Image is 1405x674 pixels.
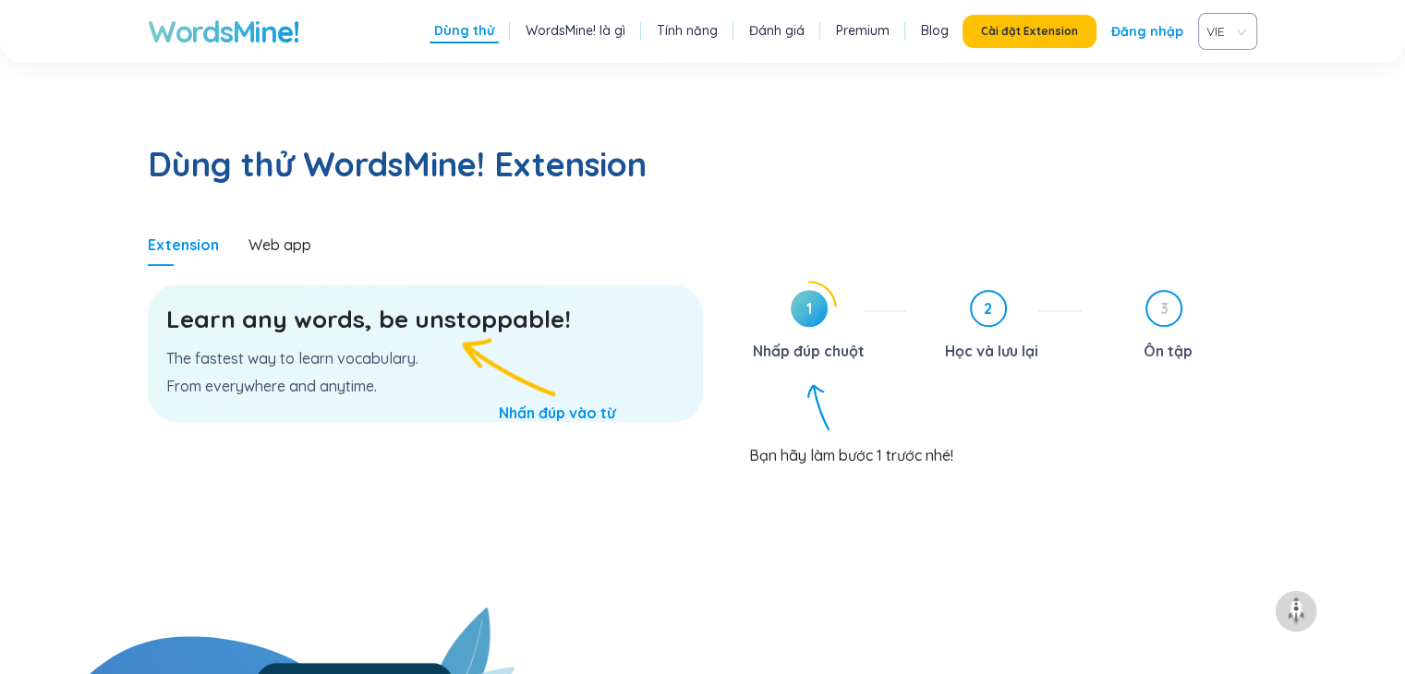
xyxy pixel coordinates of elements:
[749,21,805,40] a: Đánh giá
[52,30,91,44] div: v 4.0.25
[434,21,494,40] a: Dùng thử
[731,290,906,366] div: 1Nhấp đúp chuột
[963,15,1096,48] button: Cài đặt Extension
[166,376,684,396] p: From everywhere and anytime.
[657,21,718,40] a: Tính năng
[248,235,311,255] div: Web app
[791,290,828,327] span: 1
[1147,292,1181,325] span: 3
[1096,290,1257,366] div: 3Ôn tập
[526,21,625,40] a: WordsMine! là gì
[50,107,65,122] img: tab_domain_overview_orange.svg
[148,142,1257,187] h2: Dùng thử WordsMine! Extension
[148,235,219,255] div: Extension
[836,21,890,40] a: Premium
[184,107,199,122] img: tab_keywords_by_traffic_grey.svg
[945,336,1038,366] div: Học và lưu lại
[972,292,1005,325] span: 2
[70,109,165,121] div: Domain Overview
[166,348,684,368] p: The fastest way to learn vocabulary.
[30,48,44,63] img: website_grey.svg
[749,428,1258,463] div: Bạn hãy làm bước 1 trước nhé!
[148,13,298,50] a: WordsMine!
[753,336,865,366] div: Nhấp đúp chuột
[1206,18,1241,45] span: VIE
[921,290,1082,366] div: 2Học và lưu lại
[1111,15,1183,48] a: Đăng nhập
[166,303,684,336] h3: Learn any words, be unstoppable!
[981,24,1078,39] span: Cài đặt Extension
[30,30,44,44] img: logo_orange.svg
[921,21,949,40] a: Blog
[48,48,203,63] div: Domain: [DOMAIN_NAME]
[1143,336,1192,366] div: Ôn tập
[1281,596,1311,626] img: to top
[204,109,311,121] div: Keywords by Traffic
